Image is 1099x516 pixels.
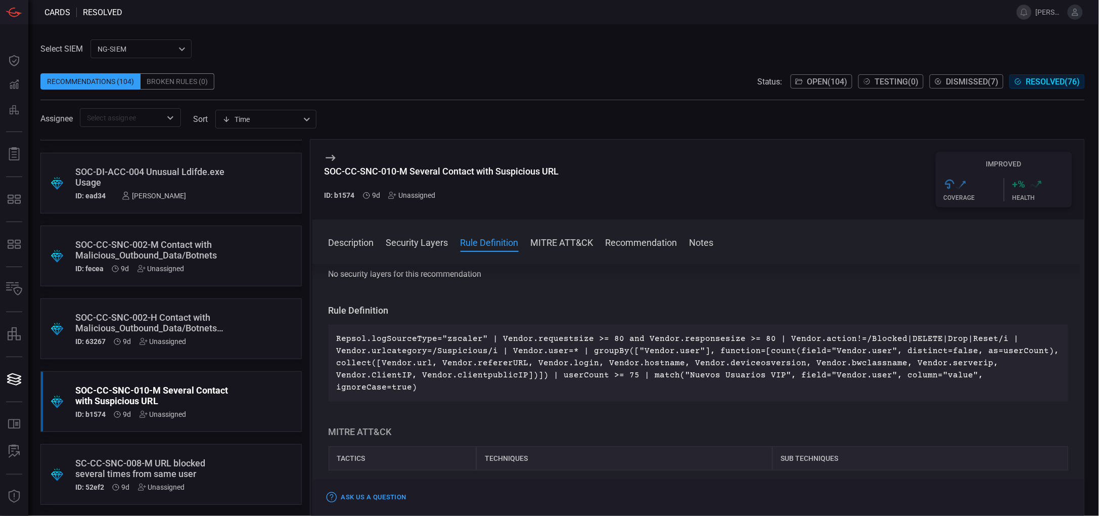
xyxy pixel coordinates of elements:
button: Ask Us a Question [325,490,409,505]
button: Dashboard [2,49,26,73]
div: SOC-CC-SNC-010-M Several Contact with Suspicious URL [75,385,228,406]
h5: ID: 52ef2 [75,483,104,491]
button: assets [2,322,26,347]
button: MITRE - Detection Posture [2,232,26,256]
div: Unassigned [140,410,187,418]
div: Sub Techniques [772,446,1068,470]
div: [PERSON_NAME] [122,192,186,200]
span: Open ( 104 ) [807,77,848,87]
div: SOC-CC-SNC-002-H Contact with Malicious_Outbound_Data/Botnets VIP [75,312,228,333]
div: Unassigned [138,483,185,491]
p: Repsol.logSourceType="zscaler" | Vendor.requestsize >= 80 and Vendor.responsesize >= 80 | Vendor.... [337,333,1061,394]
div: Recommendations (104) [40,73,141,90]
div: Unassigned [388,191,435,199]
button: Open [163,111,177,125]
h5: ID: b1574 [75,410,106,418]
button: Testing(0) [858,74,924,89]
button: Preventions [2,97,26,121]
button: Cards [2,367,26,392]
span: Testing ( 0 ) [875,77,919,87]
div: Unassigned [138,265,185,273]
h3: MITRE ATT&CK [329,426,1069,438]
button: Dismissed(7) [930,74,1003,89]
h5: Improved [936,160,1072,168]
h5: ID: ead34 [75,192,106,200]
h5: ID: fecea [75,265,104,273]
button: Threat Intelligence [2,485,26,509]
div: SOC-DI-ACC-004 Unusual Ldifde.exe Usage [75,166,228,188]
div: Coverage [944,194,1004,201]
span: Cards [44,8,70,17]
button: Security Layers [386,236,448,248]
span: Status: [757,77,783,87]
span: Resolved ( 76 ) [1026,77,1080,87]
div: Broken Rules (0) [141,73,214,90]
span: [PERSON_NAME].[PERSON_NAME] [1036,8,1064,16]
input: Select assignee [83,111,161,124]
button: Description [329,236,374,248]
h5: ID: b1574 [325,191,355,199]
p: NG-SIEM [98,44,175,54]
span: Assignee [40,114,73,123]
div: Unassigned [140,337,187,346]
h3: + % [1013,178,1026,190]
div: Time [222,114,300,124]
div: SOC-CC-SNC-002-M Contact with Malicious_Outbound_Data/Botnets [75,239,228,261]
div: SOC-CC-SNC-010-M Several Contact with Suspicious URL [325,166,559,177]
button: Rule Definition [461,236,519,248]
button: Detections [2,73,26,97]
button: Inventory [2,277,26,302]
div: Tactics [329,446,477,470]
button: Notes [690,236,714,248]
button: ALERT ANALYSIS [2,440,26,464]
div: Techniques [476,446,772,470]
span: Aug 26, 2025 3:28 PM [122,483,130,491]
label: sort [193,114,208,124]
span: Aug 26, 2025 3:28 PM [123,410,131,418]
span: Aug 26, 2025 3:28 PM [372,191,380,199]
button: Open(104) [791,74,852,89]
label: Select SIEM [40,44,83,54]
button: MITRE ATT&CK [531,236,593,248]
h3: Rule Definition [329,305,1069,317]
button: Reports [2,142,26,166]
div: SC-CC-SNC-008-M URL blocked several times from same user [75,458,228,479]
span: resolved [83,8,122,17]
span: Aug 26, 2025 3:28 PM [123,337,131,346]
div: Health [1013,194,1073,201]
button: MITRE - Exposures [2,187,26,211]
button: Rule Catalog [2,412,26,437]
span: Dismissed ( 7 ) [946,77,999,87]
h5: ID: 63267 [75,337,106,346]
span: Aug 26, 2025 3:28 PM [121,265,129,273]
button: Recommendation [606,236,677,248]
button: Resolved(76) [1010,74,1085,89]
